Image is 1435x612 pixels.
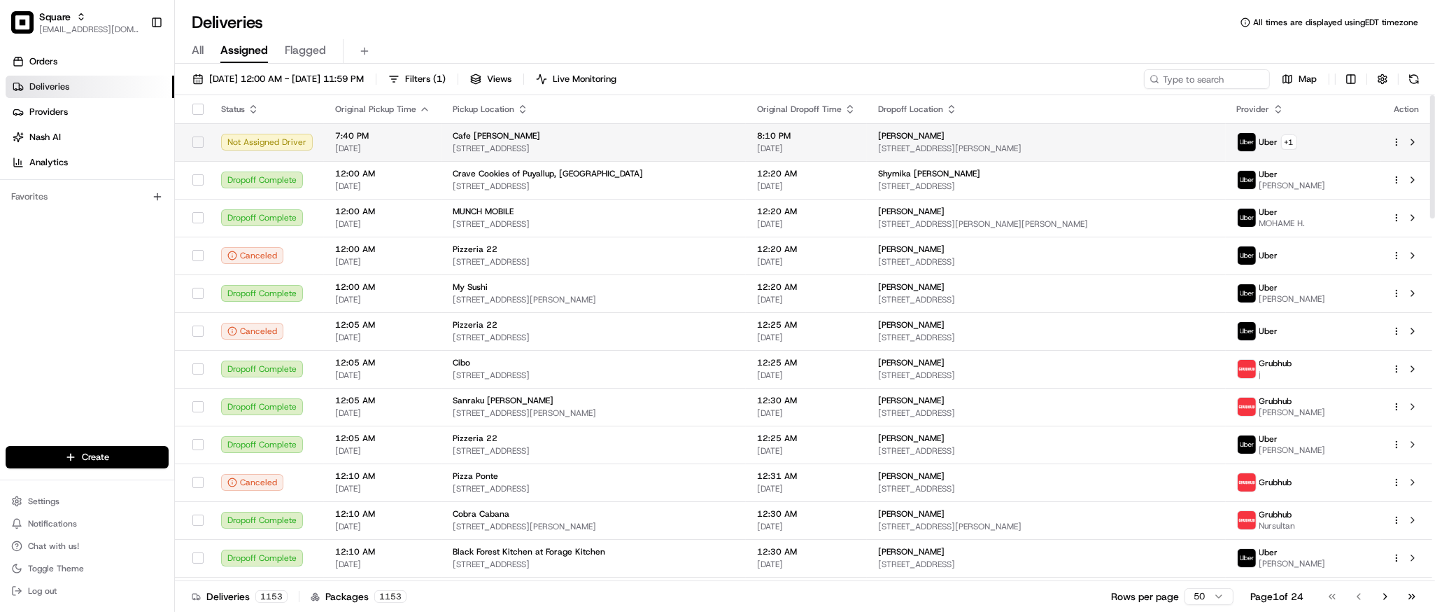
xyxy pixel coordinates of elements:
[39,24,139,35] span: [EMAIL_ADDRESS][DOMAIN_NAME]
[878,332,1215,343] span: [STREET_ADDRESS]
[335,483,430,494] span: [DATE]
[757,281,856,293] span: 12:20 AM
[1259,218,1306,229] span: MOHAME H.
[1259,445,1326,456] span: [PERSON_NAME]
[757,445,856,457] span: [DATE]
[335,370,430,381] span: [DATE]
[1238,436,1256,454] img: uber-new-logo.jpeg
[878,521,1215,532] span: [STREET_ADDRESS][PERSON_NAME]
[335,181,430,192] span: [DATE]
[757,559,856,570] span: [DATE]
[14,134,39,159] img: 1736555255976-a54dd68f-1ca7-489b-9aae-adbdc363a1c4
[1259,137,1278,148] span: Uber
[878,471,945,482] span: [PERSON_NAME]
[1259,369,1292,380] span: j
[29,131,61,144] span: Nash AI
[36,90,231,105] input: Clear
[878,546,945,557] span: [PERSON_NAME]
[139,237,169,248] span: Pylon
[1259,433,1278,445] span: Uber
[1144,69,1270,89] input: Type to search
[1259,558,1326,569] span: [PERSON_NAME]
[335,244,430,255] span: 12:00 AM
[335,332,430,343] span: [DATE]
[335,546,430,557] span: 12:10 AM
[878,395,945,406] span: [PERSON_NAME]
[1392,104,1421,115] div: Action
[453,168,643,179] span: Crave Cookies of Puyallup, [GEOGRAPHIC_DATA]
[757,332,856,343] span: [DATE]
[335,281,430,293] span: 12:00 AM
[1404,69,1424,89] button: Refresh
[1250,590,1303,604] div: Page 1 of 24
[757,256,856,267] span: [DATE]
[757,130,856,141] span: 8:10 PM
[1259,207,1278,218] span: Uber
[6,492,169,511] button: Settings
[453,559,735,570] span: [STREET_ADDRESS]
[878,206,945,217] span: [PERSON_NAME]
[757,546,856,557] span: 12:30 AM
[878,433,945,444] span: [PERSON_NAME]
[335,143,430,154] span: [DATE]
[29,106,68,118] span: Providers
[530,69,623,89] button: Live Monitoring
[220,42,268,59] span: Assigned
[221,474,283,491] button: Canceled
[1238,360,1256,378] img: 5e692f75ce7d37001a5d71f1
[48,134,229,148] div: Start new chat
[335,395,430,406] span: 12:05 AM
[553,73,616,85] span: Live Monitoring
[1259,293,1326,305] span: [PERSON_NAME]
[487,73,511,85] span: Views
[192,590,288,604] div: Deliveries
[453,395,553,406] span: Sanraku [PERSON_NAME]
[14,14,42,42] img: Nash
[453,319,497,331] span: Pizzeria 22
[221,247,283,264] button: Canceled
[453,130,540,141] span: Cafe [PERSON_NAME]
[405,73,446,85] span: Filters
[453,332,735,343] span: [STREET_ADDRESS]
[757,181,856,192] span: [DATE]
[757,206,856,217] span: 12:20 AM
[878,483,1215,494] span: [STREET_ADDRESS]
[374,590,407,603] div: 1153
[757,395,856,406] span: 12:30 AM
[878,408,1215,419] span: [STREET_ADDRESS]
[1238,473,1256,492] img: 5e692f75ce7d37001a5d71f1
[28,203,107,217] span: Knowledge Base
[14,204,25,216] div: 📗
[757,433,856,444] span: 12:25 AM
[1281,134,1297,150] button: +1
[453,546,605,557] span: Black Forest Kitchen at Forage Kitchen
[453,181,735,192] span: [STREET_ADDRESS]
[757,408,856,419] span: [DATE]
[192,11,263,34] h1: Deliveries
[878,244,945,255] span: [PERSON_NAME]
[1238,511,1256,529] img: 5e692f75ce7d37001a5d71f1
[757,319,856,331] span: 12:25 AM
[6,50,174,73] a: Orders
[878,168,980,179] span: Shymika [PERSON_NAME]
[6,76,174,98] a: Deliveries
[335,130,430,141] span: 7:40 PM
[335,206,430,217] span: 12:00 AM
[757,483,856,494] span: [DATE]
[1259,326,1278,337] span: Uber
[453,218,735,230] span: [STREET_ADDRESS]
[48,148,177,159] div: We're available if you need us!
[29,81,69,93] span: Deliveries
[1238,549,1256,567] img: uber-new-logo.jpeg
[453,256,735,267] span: [STREET_ADDRESS]
[39,10,71,24] button: Square
[6,151,174,174] a: Analytics
[382,69,452,89] button: Filters(1)
[29,156,68,169] span: Analytics
[221,104,245,115] span: Status
[238,138,255,155] button: Start new chat
[453,104,514,115] span: Pickup Location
